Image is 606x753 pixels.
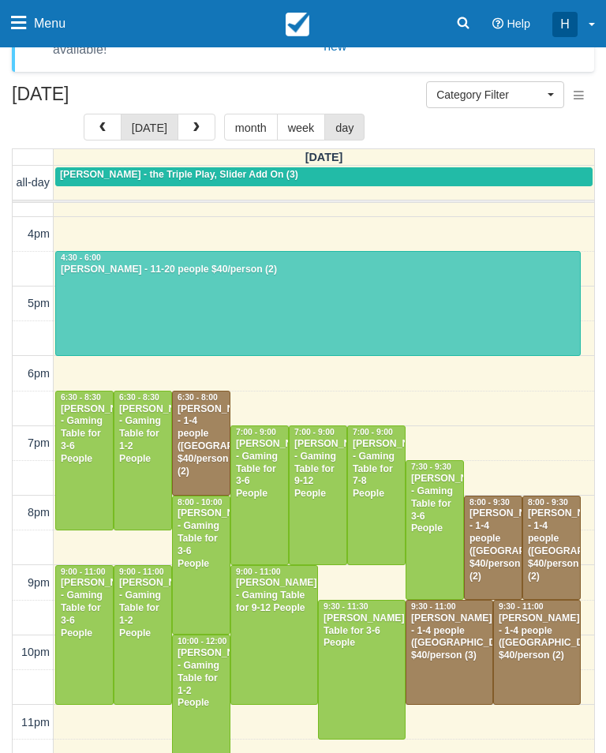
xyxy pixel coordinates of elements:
div: [PERSON_NAME] - 11-20 people $40/person (2) [60,264,576,276]
h2: [DATE] [12,84,211,114]
span: 6pm [28,367,50,380]
a: 8:00 - 9:30[PERSON_NAME] - 1-4 people ([GEOGRAPHIC_DATA]) $40/person (2) [522,496,581,601]
a: 9:00 - 11:00[PERSON_NAME] - Gaming Table for 1-2 People [114,565,172,705]
a: 9:30 - 11:00[PERSON_NAME] - 1-4 people ([GEOGRAPHIC_DATA]) $40/person (2) [493,600,581,705]
a: 7:00 - 9:00[PERSON_NAME] - Gaming Table for 3-6 People [230,425,289,565]
div: [PERSON_NAME] - Gaming Table for 3-6 People [235,438,284,500]
span: 8:00 - 9:30 [528,498,568,507]
div: [PERSON_NAME] - Gaming Table for 3-6 People [177,508,226,570]
span: 5pm [28,297,50,309]
div: [PERSON_NAME] - Gaming Table for 7-8 People [352,438,401,500]
div: [PERSON_NAME] - 1-4 people ([GEOGRAPHIC_DATA]) $40/person (2) [177,403,226,478]
span: 9:30 - 11:00 [499,602,544,611]
button: week [277,114,326,140]
div: [PERSON_NAME] - Gaming Table for 1-2 People [177,647,226,710]
span: 7:00 - 9:00 [294,428,335,436]
a: [PERSON_NAME] - the Triple Play, Slider Add On (3) [55,167,593,186]
div: [PERSON_NAME] - 1-4 people ([GEOGRAPHIC_DATA]) $40/person (2) [498,613,576,663]
div: [PERSON_NAME] - 1-4 people ([GEOGRAPHIC_DATA]) $40/person (2) [527,508,576,583]
span: 6:30 - 8:30 [61,393,101,402]
div: [PERSON_NAME] - Gaming Table for 3-6 People [410,473,459,535]
span: Category Filter [436,87,544,103]
button: month [224,114,278,140]
span: 9:30 - 11:00 [411,602,456,611]
a: 4:30 - 6:00[PERSON_NAME] - 11-20 people $40/person (2) [55,251,581,356]
span: 7:00 - 9:00 [353,428,393,436]
span: 4:30 - 6:00 [61,253,101,262]
div: [PERSON_NAME] - Gaming Table for 1-2 People [118,403,167,466]
span: 10:00 - 12:00 [178,637,226,646]
span: 7pm [28,436,50,449]
span: 7:00 - 9:00 [236,428,276,436]
span: 9:00 - 11:00 [61,568,106,576]
span: 6:30 - 8:00 [178,393,218,402]
a: 9:30 - 11:00[PERSON_NAME] - 1-4 people ([GEOGRAPHIC_DATA]) $40/person (3) [406,600,493,705]
span: 9:30 - 11:30 [324,602,368,611]
span: 6:30 - 8:30 [119,393,159,402]
div: [PERSON_NAME] - Gaming Table for 3-6 People [60,403,109,466]
span: 8:00 - 10:00 [178,498,223,507]
img: checkfront-main-nav-mini-logo.png [286,13,309,36]
span: [PERSON_NAME] - the Triple Play, Slider Add On (3) [60,169,298,180]
span: 4pm [28,227,50,240]
div: [PERSON_NAME] - Gaming Table for 9-12 People [294,438,342,500]
span: 9:00 - 11:00 [236,568,281,576]
a: 7:00 - 9:00[PERSON_NAME] - Gaming Table for 7-8 People [347,425,406,565]
span: 9pm [28,576,50,589]
i: Help [492,18,503,29]
span: 9:00 - 11:00 [119,568,164,576]
a: 7:00 - 9:00[PERSON_NAME] - Gaming Table for 9-12 People [289,425,347,565]
span: [DATE] [305,151,343,163]
span: 10pm [21,646,50,658]
button: [DATE] [121,114,178,140]
div: [PERSON_NAME] - Gaming Table for 9-12 People [235,577,313,615]
span: 8:00 - 9:30 [469,498,510,507]
span: 8pm [28,506,50,519]
div: [PERSON_NAME] - 1-4 people ([GEOGRAPHIC_DATA]) $40/person (2) [469,508,518,583]
a: 6:30 - 8:00[PERSON_NAME] - 1-4 people ([GEOGRAPHIC_DATA]) $40/person (2) [172,391,230,496]
a: 6:30 - 8:30[PERSON_NAME] - Gaming Table for 1-2 People [114,391,172,530]
div: [PERSON_NAME] - Gaming Table for 3-6 People [60,577,109,639]
a: 9:30 - 11:30[PERSON_NAME] Table for 3-6 People [318,600,406,740]
a: 6:30 - 8:30[PERSON_NAME] - Gaming Table for 3-6 People [55,391,114,530]
span: 11pm [21,716,50,729]
a: 9:00 - 11:00[PERSON_NAME] - Gaming Table for 3-6 People [55,565,114,705]
a: 9:00 - 11:00[PERSON_NAME] - Gaming Table for 9-12 People [230,565,318,705]
a: 8:00 - 9:30[PERSON_NAME] - 1-4 people ([GEOGRAPHIC_DATA]) $40/person (2) [464,496,522,601]
button: Category Filter [426,81,564,108]
span: 7:30 - 9:30 [411,463,451,471]
a: 8:00 - 10:00[PERSON_NAME] - Gaming Table for 3-6 People [172,496,230,635]
span: Help [507,17,530,30]
div: [PERSON_NAME] - 1-4 people ([GEOGRAPHIC_DATA]) $40/person (3) [410,613,488,663]
div: [PERSON_NAME] Table for 3-6 People [323,613,401,650]
div: [PERSON_NAME] - Gaming Table for 1-2 People [118,577,167,639]
div: H [552,12,578,37]
button: day [324,114,365,140]
a: 7:30 - 9:30[PERSON_NAME] - Gaming Table for 3-6 People [406,460,464,600]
